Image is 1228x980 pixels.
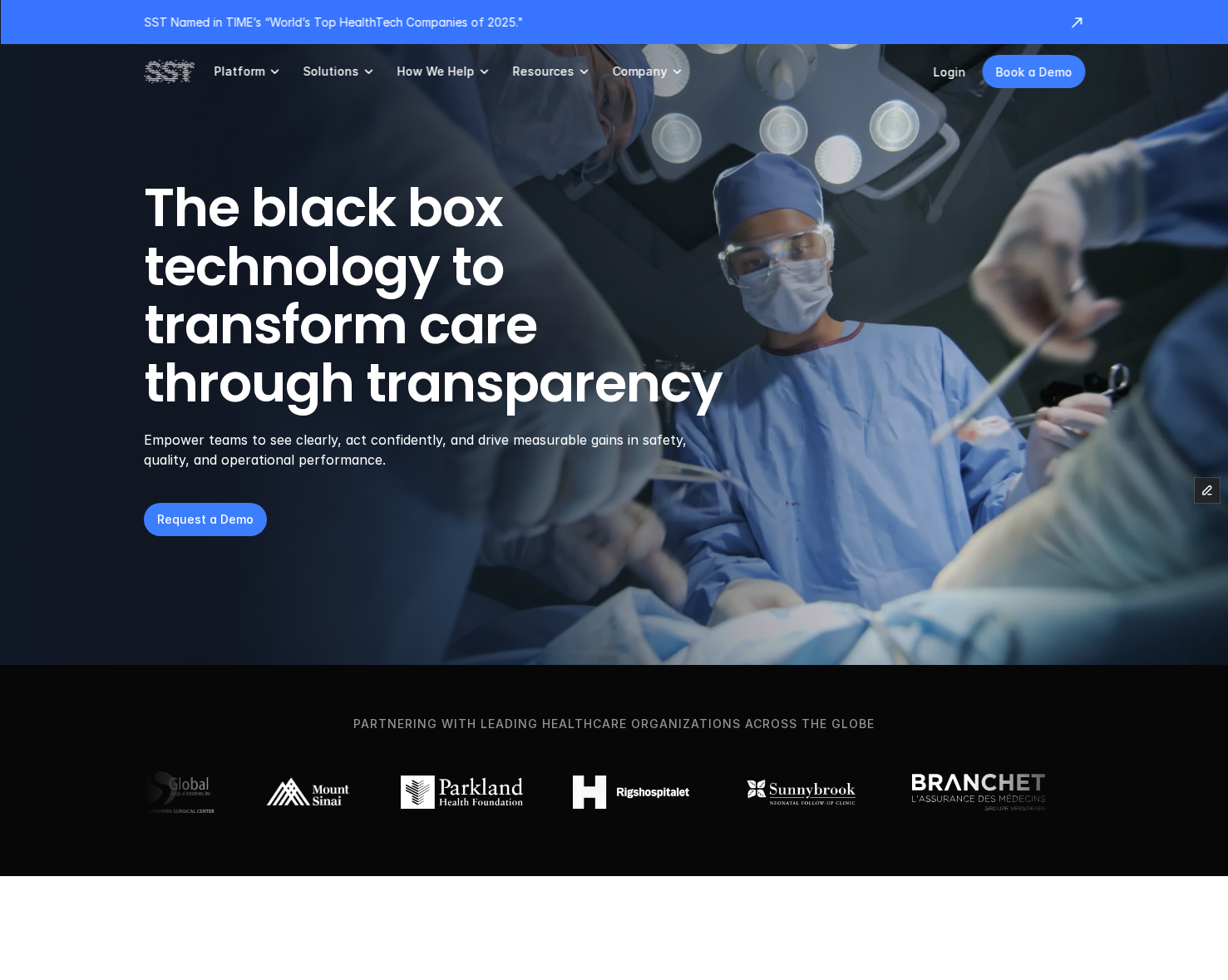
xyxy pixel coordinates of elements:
img: Mount Sinai logo [264,776,351,809]
p: Empower teams to see clearly, act confidently, and drive measurable gains in safety, quality, and... [144,430,708,470]
p: Partnering with leading healthcare organizations across the globe [28,715,1200,733]
p: Book a Demo [995,63,1072,81]
a: Book a Demo [982,55,1085,88]
p: How We Help [397,64,474,79]
p: Resources [512,64,574,79]
h1: The black box technology to transform care through transparency [144,179,802,413]
button: Edit Framer Content [1195,478,1220,503]
p: Solutions [303,64,358,79]
a: Request a Demo [144,503,267,536]
img: Sunnybrook logo [739,776,862,809]
img: Rigshospitalet logo [573,776,689,809]
p: Platform [214,64,264,79]
p: Request a Demo [157,510,254,528]
p: Company [612,64,667,79]
a: Platform [214,44,283,99]
img: Parkland logo [401,776,523,809]
a: Login [933,65,965,79]
p: SST Named in TIME’s “World’s Top HealthTech Companies of 2025." [144,13,1052,31]
img: SST logo [144,57,194,86]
